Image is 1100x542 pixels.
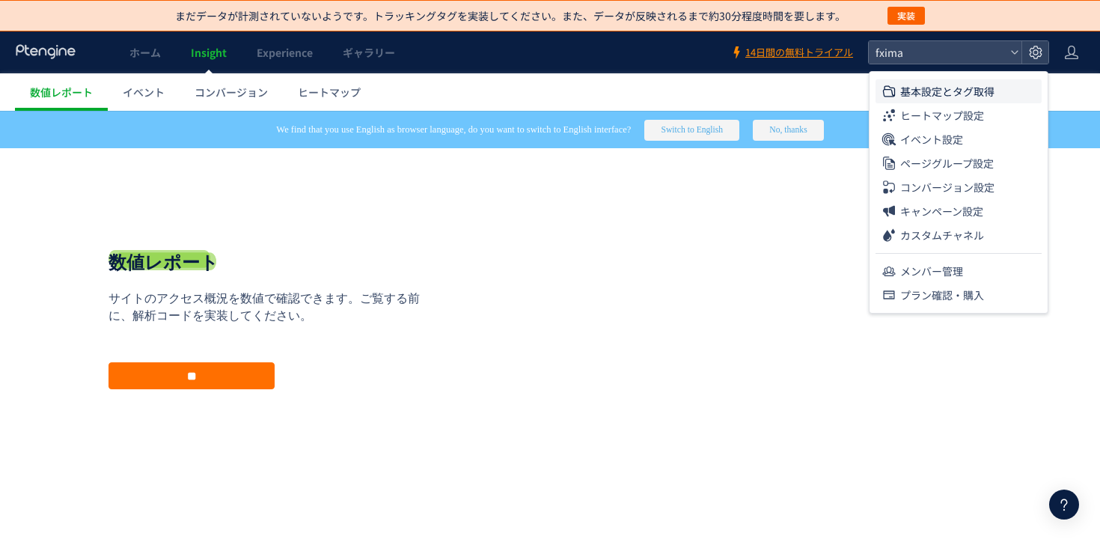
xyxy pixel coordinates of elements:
span: イベント設定 [900,127,963,151]
h1: 数値レポート [109,139,219,165]
span: ギャラリー [343,45,395,60]
span: プラン確認・購入 [900,283,984,307]
span: メンバー管理 [900,259,963,283]
p: まだデータが計測されていないようです。トラッキングタグを実装してください。また、データが反映されるまで約30分程度時間を要します。 [175,8,846,23]
a: 14日間の無料トライアル [730,46,853,60]
span: キャンペーン設定 [900,199,983,223]
span: ヒートマップ [298,85,361,100]
span: 数値レポート [30,85,93,100]
p: サイトのアクセス概況を数値で確認できます。ご覧する前に、解析コードを実装してください。 [109,180,430,214]
span: イベント [123,85,165,100]
span: 14日間の無料トライアル [745,46,853,60]
span: コンバージョン [195,85,268,100]
span: Insight [191,45,227,60]
span: 基本設定とタグ取得 [900,79,994,103]
button: 実装 [887,7,925,25]
span: ページグループ設定 [900,151,994,175]
span: ホーム [129,45,161,60]
span: カスタムチャネル [900,223,984,247]
span: We find that you use English as browser language, do you want to switch to English interface? [276,13,631,24]
span: ヒートマップ設定 [900,103,984,127]
span: コンバージョン設定 [900,175,994,199]
span: 実装 [897,7,915,25]
button: No, thanks [753,9,823,30]
button: Switch to English [644,9,739,30]
span: Experience [257,45,313,60]
span: fxima [871,41,1004,64]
